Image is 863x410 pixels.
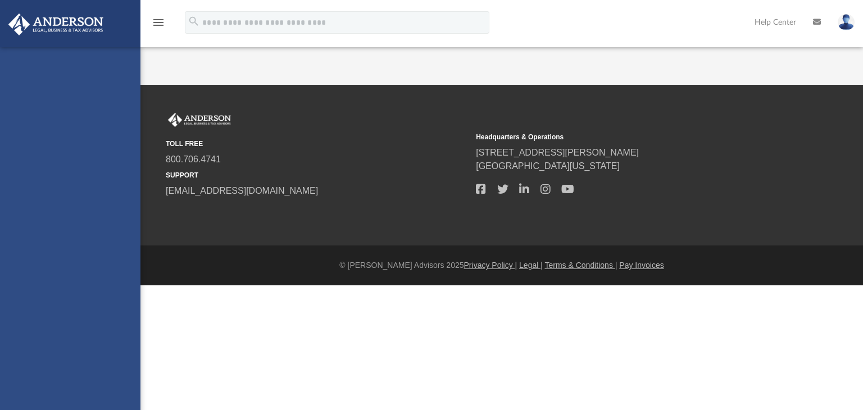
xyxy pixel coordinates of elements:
[188,15,200,28] i: search
[166,170,468,180] small: SUPPORT
[519,261,543,270] a: Legal |
[476,161,620,171] a: [GEOGRAPHIC_DATA][US_STATE]
[5,13,107,35] img: Anderson Advisors Platinum Portal
[838,14,855,30] img: User Pic
[152,21,165,29] a: menu
[166,113,233,127] img: Anderson Advisors Platinum Portal
[152,16,165,29] i: menu
[619,261,664,270] a: Pay Invoices
[464,261,517,270] a: Privacy Policy |
[476,132,778,142] small: Headquarters & Operations
[166,186,318,195] a: [EMAIL_ADDRESS][DOMAIN_NAME]
[476,148,639,157] a: [STREET_ADDRESS][PERSON_NAME]
[140,259,863,271] div: © [PERSON_NAME] Advisors 2025
[166,139,468,149] small: TOLL FREE
[166,154,221,164] a: 800.706.4741
[545,261,617,270] a: Terms & Conditions |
